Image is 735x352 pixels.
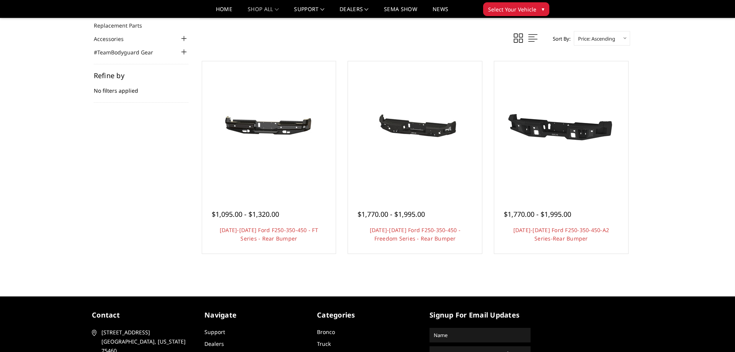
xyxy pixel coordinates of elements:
[496,63,626,193] a: 2023-2025 Ford F250-350-450-A2 Series-Rear Bumper 2023-2025 Ford F250-350-450-A2 Series-Rear Bumper
[431,329,529,341] input: Name
[294,7,324,18] a: Support
[94,48,163,56] a: #TeamBodyguard Gear
[317,310,418,320] h5: Categories
[207,99,330,157] img: 2023-2025 Ford F250-350-450 - FT Series - Rear Bumper
[220,226,318,242] a: [DATE]-[DATE] Ford F250-350-450 - FT Series - Rear Bumper
[358,210,425,219] span: $1,770.00 - $1,995.00
[430,310,531,320] h5: signup for email updates
[204,340,224,347] a: Dealers
[384,7,417,18] a: SEMA Show
[542,5,544,13] span: ▾
[513,226,609,242] a: [DATE]-[DATE] Ford F250-350-450-A2 Series-Rear Bumper
[248,7,279,18] a: shop all
[488,5,536,13] span: Select Your Vehicle
[204,310,305,320] h5: Navigate
[204,63,334,193] a: 2023-2025 Ford F250-350-450 - FT Series - Rear Bumper
[94,72,189,103] div: No filters applied
[500,94,622,163] img: 2023-2025 Ford F250-350-450-A2 Series-Rear Bumper
[317,328,335,336] a: Bronco
[92,310,193,320] h5: contact
[340,7,369,18] a: Dealers
[350,63,480,193] a: 2023-2025 Ford F250-350-450 - Freedom Series - Rear Bumper 2023-2025 Ford F250-350-450 - Freedom ...
[94,35,133,43] a: Accessories
[483,2,549,16] button: Select Your Vehicle
[504,210,571,219] span: $1,770.00 - $1,995.00
[317,340,331,347] a: Truck
[370,226,461,242] a: [DATE]-[DATE] Ford F250-350-450 - Freedom Series - Rear Bumper
[433,7,448,18] a: News
[204,328,225,336] a: Support
[549,33,570,44] label: Sort By:
[94,21,152,29] a: Replacement Parts
[212,210,279,219] span: $1,095.00 - $1,320.00
[216,7,232,18] a: Home
[94,72,189,79] h5: Refine by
